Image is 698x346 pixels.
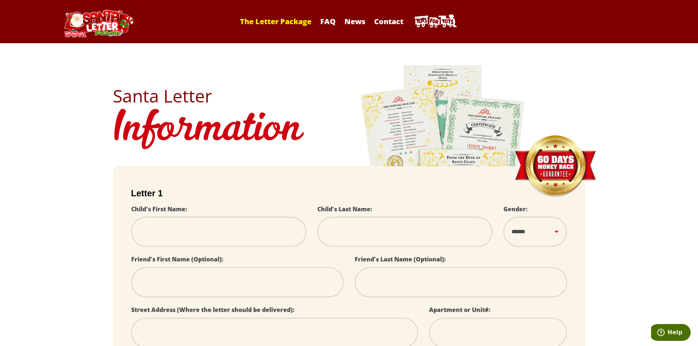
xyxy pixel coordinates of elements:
[355,255,446,263] label: Friend's Last Name (Optional):
[317,205,372,213] label: Child's Last Name:
[131,205,187,213] label: Child's First Name:
[236,16,315,26] a: The Letter Package
[341,16,369,26] a: News
[131,255,224,263] label: Friend's First Name (Optional):
[131,188,567,198] h2: Letter 1
[317,16,339,26] a: FAQ
[360,64,525,269] img: letters.png
[503,205,528,213] label: Gender:
[429,306,491,314] label: Apartment or Unit#:
[651,324,691,342] iframe: Opens a widget where you can find more information
[514,135,597,198] img: Money Back Guarantee
[62,10,135,37] img: Santa Letter Logo
[131,306,295,314] label: Street Address (Where the letter should be delivered):
[113,105,586,155] h1: Information
[113,87,586,105] h2: Santa Letter
[370,16,407,26] a: Contact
